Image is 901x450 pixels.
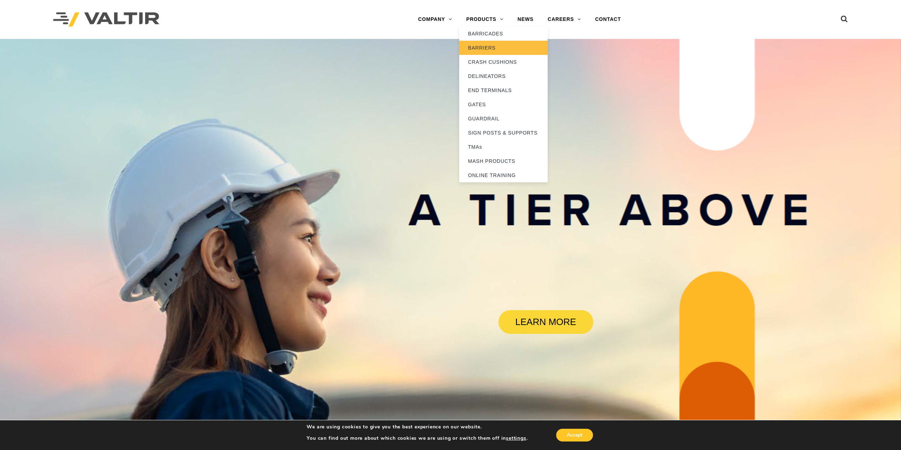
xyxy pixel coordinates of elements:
[459,83,548,97] a: END TERMINALS
[459,154,548,168] a: MASH PRODUCTS
[459,41,548,55] a: BARRIERS
[411,12,459,27] a: COMPANY
[459,168,548,182] a: ONLINE TRAINING
[556,429,593,442] button: Accept
[506,435,526,442] button: settings
[53,12,159,27] img: Valtir
[459,12,511,27] a: PRODUCTS
[588,12,628,27] a: CONTACT
[307,435,528,442] p: You can find out more about which cookies we are using or switch them off in .
[459,55,548,69] a: CRASH CUSHIONS
[459,69,548,83] a: DELINEATORS
[459,140,548,154] a: TMAs
[307,424,528,430] p: We are using cookies to give you the best experience on our website.
[511,12,541,27] a: NEWS
[459,27,548,41] a: BARRICADES
[498,310,593,334] a: LEARN MORE
[541,12,588,27] a: CAREERS
[459,97,548,112] a: GATES
[459,112,548,126] a: GUARDRAIL
[459,126,548,140] a: SIGN POSTS & SUPPORTS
